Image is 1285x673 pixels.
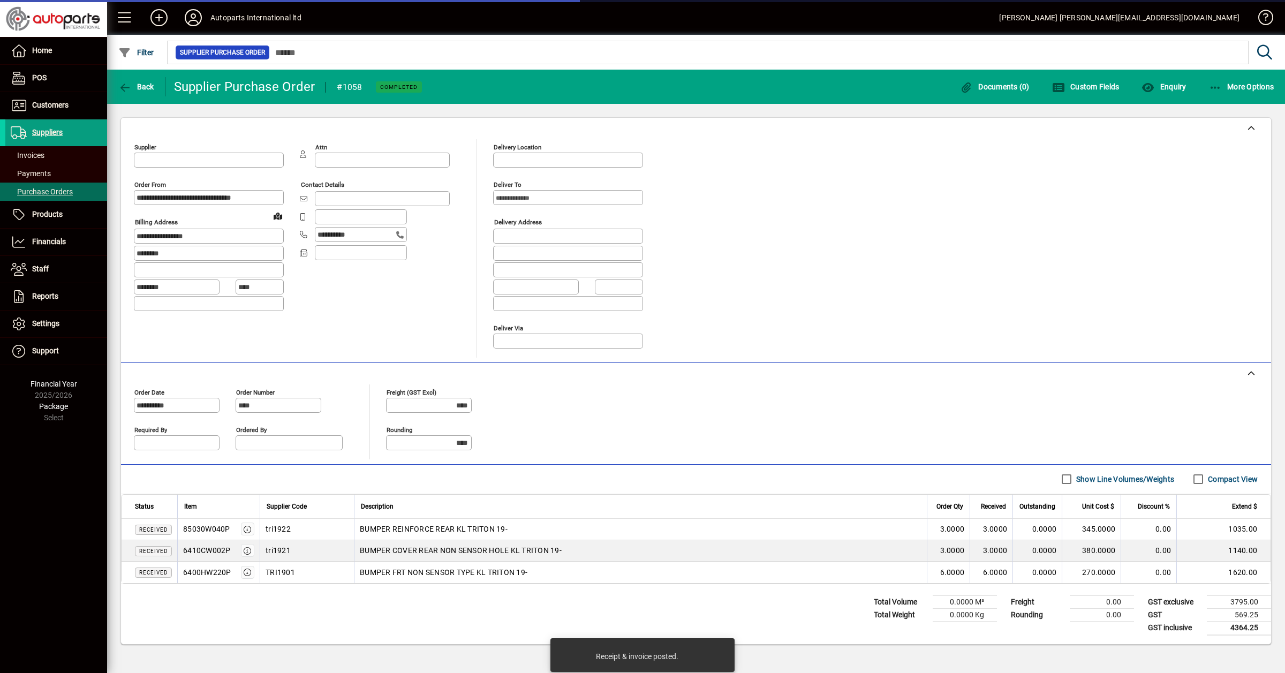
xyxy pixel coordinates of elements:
button: Custom Fields [1049,77,1122,96]
mat-label: Ordered by [236,426,267,433]
a: Reports [5,283,107,310]
td: Total Volume [868,595,933,608]
mat-label: Supplier [134,143,156,151]
td: 0.00 [1070,608,1134,621]
span: Order Qty [936,501,963,512]
div: Receipt & invoice posted. [596,651,678,662]
span: Payments [11,169,51,178]
div: #1058 [337,79,362,96]
span: Discount % [1138,501,1170,512]
span: Suppliers [32,128,63,137]
button: More Options [1206,77,1277,96]
span: Description [361,501,394,512]
span: Settings [32,319,59,328]
a: Staff [5,256,107,283]
td: 3.0000 [970,519,1012,540]
td: 0.00 [1121,519,1176,540]
span: Staff [32,264,49,273]
label: Show Line Volumes/Weights [1074,474,1174,485]
span: POS [32,73,47,82]
a: Support [5,338,107,365]
td: 0.0000 Kg [933,608,997,621]
span: Purchase Orders [11,187,73,196]
a: Knowledge Base [1250,2,1272,37]
td: 345.0000 [1062,519,1121,540]
span: Products [32,210,63,218]
mat-label: Required by [134,426,167,433]
span: More Options [1209,82,1274,91]
button: Add [142,8,176,27]
td: 569.25 [1207,608,1271,621]
div: 6400HW220P [183,567,231,578]
a: Settings [5,311,107,337]
td: Total Weight [868,608,933,621]
td: Freight [1006,595,1070,608]
a: POS [5,65,107,92]
td: 1035.00 [1176,519,1271,540]
span: Financials [32,237,66,246]
button: Back [116,77,157,96]
span: Supplier Purchase Order [180,47,265,58]
td: 4364.25 [1207,621,1271,634]
mat-label: Delivery Location [494,143,541,151]
a: Products [5,201,107,228]
button: Enquiry [1139,77,1189,96]
span: Back [118,82,154,91]
td: 6.0000 [970,562,1012,583]
mat-label: Deliver via [494,324,523,331]
td: 0.0000 [1012,562,1062,583]
mat-label: Rounding [387,426,412,433]
span: Package [39,402,68,411]
span: Received [139,570,168,576]
span: Enquiry [1142,82,1186,91]
td: 3.0000 [927,540,970,562]
span: Completed [380,84,418,90]
td: 0.0000 M³ [933,595,997,608]
td: tri1921 [260,540,354,562]
span: Documents (0) [960,82,1030,91]
td: tri1922 [260,519,354,540]
button: Filter [116,43,157,62]
td: 3.0000 [970,540,1012,562]
a: Payments [5,164,107,183]
span: Supplier Code [267,501,307,512]
button: Profile [176,8,210,27]
span: Extend $ [1232,501,1257,512]
td: 1140.00 [1176,540,1271,562]
app-page-header-button: Back [107,77,166,96]
span: Outstanding [1019,501,1055,512]
div: 85030W040P [183,524,230,534]
span: BUMPER COVER REAR NON SENSOR HOLE KL TRITON 19- [360,545,562,556]
a: Customers [5,92,107,119]
td: GST exclusive [1143,595,1207,608]
span: Status [135,501,154,512]
span: Filter [118,48,154,57]
span: Custom Fields [1052,82,1120,91]
td: 380.0000 [1062,540,1121,562]
span: Home [32,46,52,55]
td: TRI1901 [260,562,354,583]
span: Item [184,501,197,512]
td: 0.00 [1070,595,1134,608]
span: Financial Year [31,380,77,388]
div: Supplier Purchase Order [174,78,315,95]
td: 6.0000 [927,562,970,583]
span: Received [139,527,168,533]
a: Home [5,37,107,64]
a: Purchase Orders [5,183,107,201]
mat-label: Freight (GST excl) [387,388,436,396]
span: Reports [32,292,58,300]
mat-label: Order number [236,388,275,396]
td: 0.0000 [1012,540,1062,562]
td: 0.00 [1121,540,1176,562]
span: Unit Cost $ [1082,501,1114,512]
td: 3.0000 [927,519,970,540]
button: Documents (0) [957,77,1032,96]
td: 0.0000 [1012,519,1062,540]
mat-label: Deliver To [494,181,521,188]
td: Rounding [1006,608,1070,621]
a: Financials [5,229,107,255]
span: BUMPER FRT NON SENSOR TYPE KL TRITON 19- [360,567,527,578]
td: GST [1143,608,1207,621]
mat-label: Order date [134,388,164,396]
